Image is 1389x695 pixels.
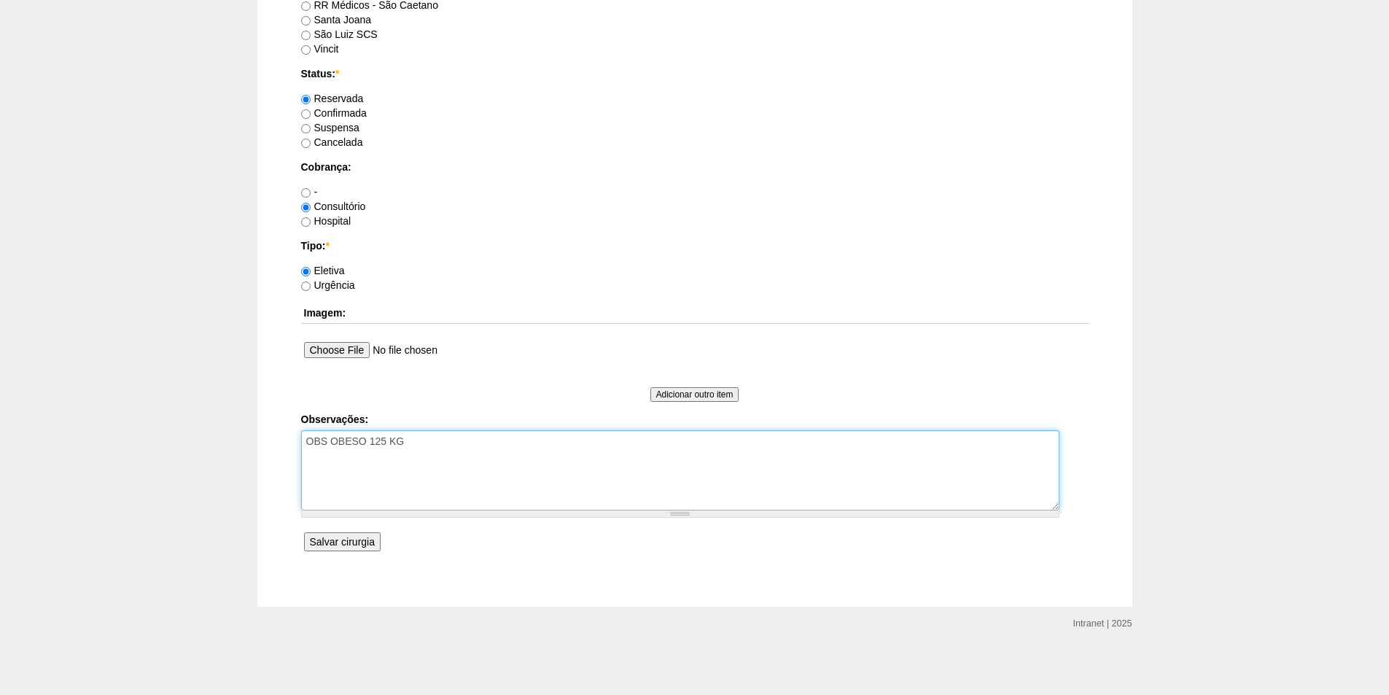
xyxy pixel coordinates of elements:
[301,45,311,55] input: Vincit
[650,387,739,402] input: Adicionar outro item
[301,267,311,276] input: Eletiva
[301,279,355,291] label: Urgência
[301,28,378,40] label: São Luiz SCS
[301,203,311,212] input: Consultório
[301,122,359,133] label: Suspensa
[301,139,311,148] input: Cancelada
[301,136,363,148] label: Cancelada
[301,95,311,104] input: Reservada
[301,186,318,198] label: -
[301,93,364,104] label: Reservada
[301,188,311,198] input: -
[301,412,1089,427] label: Observações:
[301,66,1089,81] label: Status:
[1073,616,1132,631] div: Intranet | 2025
[301,303,1089,324] th: Imagem:
[301,160,1089,174] label: Cobrança:
[301,107,367,119] label: Confirmada
[301,201,366,212] label: Consultório
[301,43,339,55] label: Vincit
[325,240,329,252] span: Este campo é obrigatório.
[301,109,311,119] input: Confirmada
[304,532,381,551] input: Salvar cirurgia
[301,238,1089,253] label: Tipo:
[301,217,311,227] input: Hospital
[301,14,372,26] label: Santa Joana
[301,265,345,276] label: Eletiva
[301,31,311,40] input: São Luiz SCS
[301,16,311,26] input: Santa Joana
[301,215,351,227] label: Hospital
[301,282,311,291] input: Urgência
[301,1,311,11] input: RR Médicos - São Caetano
[301,124,311,133] input: Suspensa
[335,68,339,79] span: Este campo é obrigatório.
